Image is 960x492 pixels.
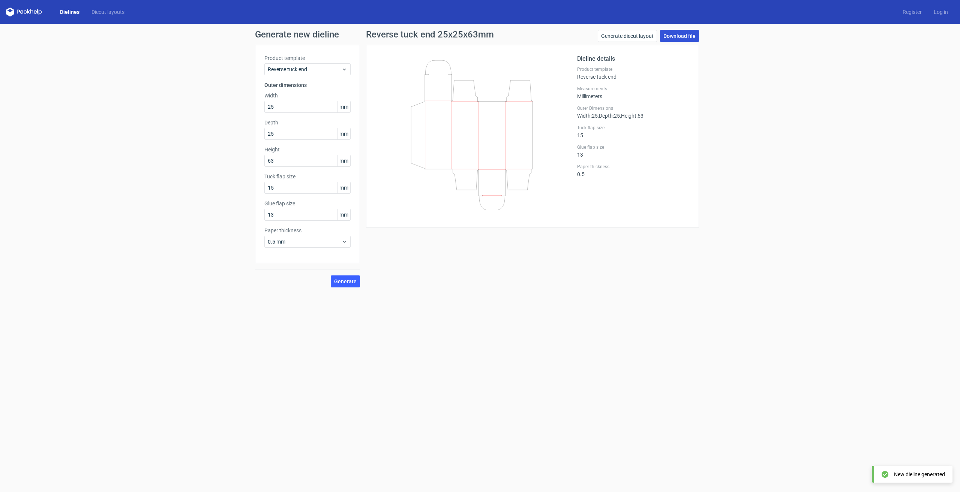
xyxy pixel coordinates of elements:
div: New dieline generated [894,471,945,478]
h2: Dieline details [577,54,690,63]
span: Reverse tuck end [268,66,342,73]
div: 0.5 [577,164,690,177]
span: 0.5 mm [268,238,342,245]
label: Measurements [577,86,690,92]
span: Width : 25 [577,113,598,119]
span: Generate [334,279,357,284]
a: Log in [928,8,954,16]
label: Outer Dimensions [577,105,690,111]
a: Dielines [54,8,85,16]
label: Height [264,146,351,153]
span: mm [337,182,350,193]
label: Product template [577,66,690,72]
label: Width [264,92,351,99]
span: mm [337,101,350,112]
a: Generate diecut layout [598,30,657,42]
button: Generate [331,275,360,287]
a: Register [897,8,928,16]
div: 15 [577,125,690,138]
label: Paper thickness [264,227,351,234]
label: Tuck flap size [264,173,351,180]
div: Reverse tuck end [577,66,690,80]
label: Glue flap size [577,144,690,150]
h1: Reverse tuck end 25x25x63mm [366,30,494,39]
div: 13 [577,144,690,158]
span: mm [337,209,350,220]
span: , Height : 63 [620,113,643,119]
div: Millimeters [577,86,690,99]
a: Diecut layouts [85,8,130,16]
h3: Outer dimensions [264,81,351,89]
label: Glue flap size [264,200,351,207]
h1: Generate new dieline [255,30,705,39]
span: mm [337,128,350,139]
label: Depth [264,119,351,126]
label: Paper thickness [577,164,690,170]
label: Tuck flap size [577,125,690,131]
a: Download file [660,30,699,42]
span: mm [337,155,350,166]
label: Product template [264,54,351,62]
span: , Depth : 25 [598,113,620,119]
